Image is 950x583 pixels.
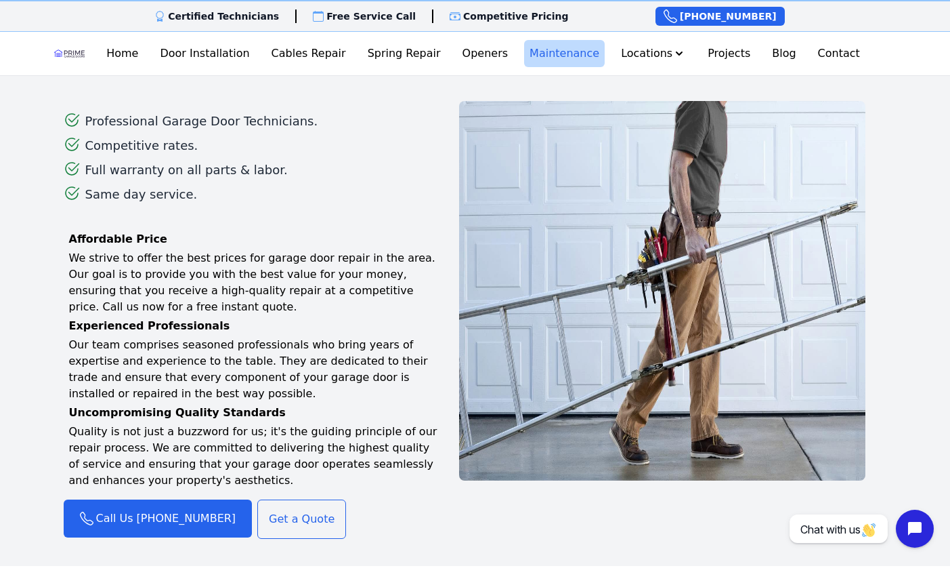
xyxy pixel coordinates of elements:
[266,40,351,67] a: Cables Repair
[69,424,887,489] p: Quality is not just a buzzword for us; it's the guiding principle of our repair process. We are c...
[69,337,887,402] p: Our team comprises seasoned professionals who bring years of expertise and experience to the tabl...
[168,9,279,23] p: Certified Technicians
[616,40,691,67] button: Locations
[85,185,198,204] p: Same day service.
[69,250,887,315] p: We strive to offer the best prices for garage door repair in the area. Our goal is to provide you...
[767,40,801,67] a: Blog
[85,136,198,155] p: Competitive rates.
[457,40,514,67] a: Openers
[524,40,605,67] a: Maintenance
[655,7,785,26] a: [PHONE_NUMBER]
[85,161,288,180] p: Full warranty on all parts & labor.
[101,40,144,67] a: Home
[362,40,446,67] a: Spring Repair
[69,318,887,334] p: Experienced Professionals
[813,40,865,67] a: Contact
[326,9,416,23] p: Free Service Call
[69,405,887,421] p: Uncompromising Quality Standards
[69,231,887,247] p: Affordable Price
[463,9,569,23] p: Competitive Pricing
[64,500,253,538] a: Call Us [PHONE_NUMBER]
[257,500,346,539] a: Get a Quote
[54,43,85,64] img: Logo
[459,101,865,481] img: garage door repair service calgary
[154,40,255,67] a: Door Installation
[702,40,756,67] a: Projects
[85,112,318,131] p: Professional Garage Door Technicians.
